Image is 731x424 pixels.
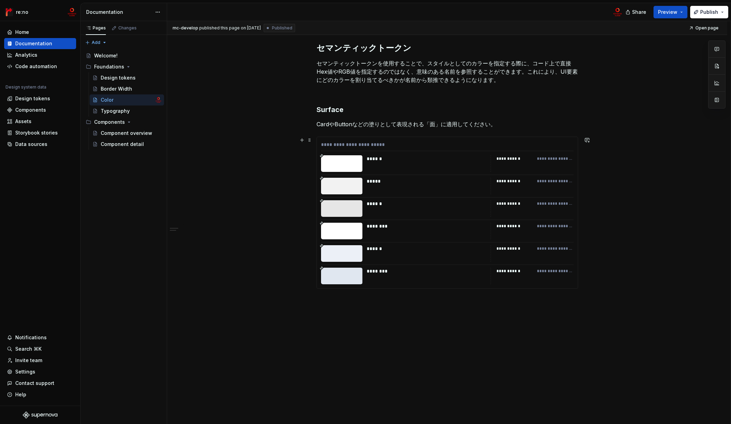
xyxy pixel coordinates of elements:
[4,127,76,138] a: Storybook stories
[90,139,164,150] a: Component detail
[86,25,106,31] div: Pages
[4,116,76,127] a: Assets
[90,105,164,117] a: Typography
[101,74,136,81] div: Design tokens
[15,368,35,375] div: Settings
[83,38,109,47] button: Add
[4,104,76,116] a: Components
[700,9,718,16] span: Publish
[4,49,76,61] a: Analytics
[690,6,728,18] button: Publish
[5,8,13,16] img: 4ec385d3-6378-425b-8b33-6545918efdc5.png
[90,94,164,105] a: Colormc-develop
[15,95,50,102] div: Design tokens
[4,355,76,366] a: Invite team
[90,128,164,139] a: Component overview
[613,8,622,16] img: mc-develop
[4,332,76,343] button: Notifications
[83,117,164,128] div: Components
[687,23,722,33] a: Open page
[632,9,646,16] span: Share
[83,61,164,72] div: Foundations
[4,343,76,354] button: Search ⌘K
[15,391,26,398] div: Help
[83,50,164,150] div: Page tree
[15,357,42,364] div: Invite team
[654,6,687,18] button: Preview
[4,38,76,49] a: Documentation
[15,345,42,352] div: Search ⌘K
[199,25,261,31] div: published this page on [DATE]
[15,52,37,58] div: Analytics
[15,118,31,125] div: Assets
[101,96,113,103] div: Color
[68,8,76,16] img: mc-develop
[94,52,118,59] div: Welcome!
[15,141,47,148] div: Data sources
[90,83,164,94] a: Border Width
[272,25,292,31] span: Published
[4,378,76,389] button: Contact support
[317,105,344,114] strong: Surface
[118,25,137,31] div: Changes
[90,72,164,83] a: Design tokens
[101,130,152,137] div: Component overview
[101,108,130,114] div: Typography
[173,25,198,31] span: mc-develop
[4,389,76,400] button: Help
[4,366,76,377] a: Settings
[101,141,144,148] div: Component detail
[15,129,58,136] div: Storybook stories
[6,84,46,90] div: Design system data
[15,29,29,36] div: Home
[101,85,132,92] div: Border Width
[4,139,76,150] a: Data sources
[23,412,57,418] svg: Supernova Logo
[15,107,46,113] div: Components
[4,93,76,104] a: Design tokens
[156,97,161,103] img: mc-develop
[16,9,28,16] div: re:no
[695,25,719,31] span: Open page
[15,40,52,47] div: Documentation
[83,50,164,61] a: Welcome!
[86,9,152,16] div: Documentation
[4,27,76,38] a: Home
[317,120,578,128] p: CardやButtonなどの塗りとして表現される「面」に適用してください。
[1,4,79,19] button: re:nomc-develop
[622,6,651,18] button: Share
[4,61,76,72] a: Code automation
[15,63,57,70] div: Code automation
[317,43,411,53] strong: セマンティックトークン
[94,63,124,70] div: Foundations
[15,380,54,387] div: Contact support
[658,9,677,16] span: Preview
[94,119,125,126] div: Components
[15,334,47,341] div: Notifications
[317,59,578,84] p: セマンティックトークンを使用することで、スタイルとしてのカラーを指定する際に、コード上で直接Hex値やRGB値を指定するのではなく、意味のある名前を参照することができます。これにより、UI要素に...
[92,40,100,45] span: Add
